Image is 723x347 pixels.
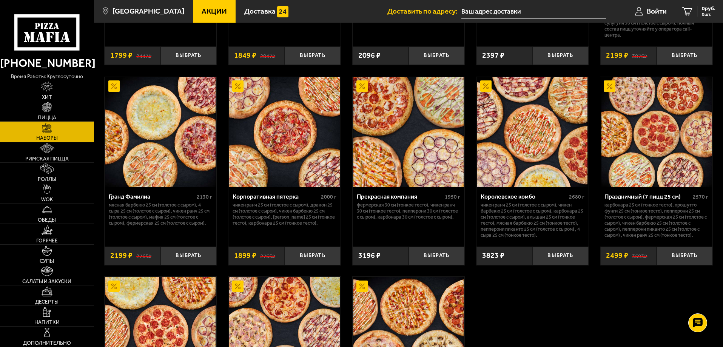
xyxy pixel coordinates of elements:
span: Римская пицца [25,156,69,162]
button: Выбрать [285,247,341,265]
a: АкционныйПрекрасная компания [353,77,465,187]
p: Мясная Барбекю 25 см (толстое с сыром), 4 сыра 25 см (толстое с сыром), Чикен Ранч 25 см (толстое... [109,202,213,226]
img: 15daf4d41897b9f0e9f617042186c801.svg [277,6,288,17]
img: Королевское комбо [477,77,587,187]
button: Выбрать [532,46,588,65]
img: Акционный [108,281,120,292]
span: Горячее [36,238,58,244]
img: Акционный [480,80,492,92]
img: Акционный [356,80,368,92]
input: Ваш адрес доставки [461,5,606,19]
s: 3693 ₽ [632,252,647,259]
span: Доставка [244,8,276,15]
span: 2199 ₽ [606,52,628,59]
span: Дополнительно [23,341,71,346]
span: 1950 г [445,194,460,200]
span: Наборы [36,136,58,141]
span: Пицца [38,115,56,120]
img: Акционный [604,80,615,92]
span: 2199 ₽ [110,252,133,259]
s: 2047 ₽ [260,52,275,59]
img: Акционный [356,281,368,292]
span: Напитки [34,320,60,325]
span: 3823 ₽ [482,252,504,259]
span: Акции [202,8,227,15]
s: 3076 ₽ [632,52,647,59]
img: Прекрасная компания [353,77,464,187]
img: Акционный [232,281,244,292]
s: 2765 ₽ [260,252,275,259]
img: Гранд Фамилиа [105,77,216,187]
span: Войти [647,8,667,15]
span: 1849 ₽ [234,52,256,59]
img: Праздничный (7 пицц 25 см) [601,77,712,187]
div: Гранд Фамилиа [109,193,195,200]
button: Выбрать [657,46,712,65]
p: Карбонара 25 см (тонкое тесто), Прошутто Фунги 25 см (тонкое тесто), Пепперони 25 см (толстое с с... [604,202,708,238]
span: Хит [42,95,52,100]
span: 1799 ₽ [110,52,133,59]
span: Салаты и закуски [22,279,71,284]
span: 2499 ₽ [606,252,628,259]
button: Выбрать [160,46,216,65]
img: Корпоративная пятерка [229,77,339,187]
span: 2096 ₽ [358,52,381,59]
p: Чикен Ранч 25 см (толстое с сыром), Чикен Барбекю 25 см (толстое с сыром), Карбонара 25 см (толст... [481,202,584,238]
span: 2000 г [321,194,336,200]
s: 2765 ₽ [136,252,151,259]
span: 2397 ₽ [482,52,504,59]
span: 0 руб. [702,6,715,11]
a: АкционныйКорпоративная пятерка [228,77,341,187]
p: Фермерская 30 см (тонкое тесто), Чикен Ранч 30 см (тонкое тесто), Пепперони 30 см (толстое с сыро... [357,202,461,220]
span: Десерты [35,299,59,305]
span: 2570 г [693,194,708,200]
a: АкционныйПраздничный (7 пицц 25 см) [600,77,712,187]
s: 2447 ₽ [136,52,151,59]
span: 2680 г [569,194,584,200]
button: Выбрать [285,46,341,65]
img: Акционный [232,80,244,92]
button: Выбрать [409,46,464,65]
span: Доставить по адресу: [387,8,461,15]
div: Королевское комбо [481,193,567,200]
span: Супы [40,259,54,264]
img: Акционный [108,80,120,92]
span: 2130 г [197,194,212,200]
a: АкционныйГранд Фамилиа [105,77,217,187]
button: Выбрать [657,247,712,265]
span: 0 шт. [702,12,715,17]
span: [GEOGRAPHIC_DATA] [113,8,184,15]
div: Праздничный (7 пицц 25 см) [604,193,691,200]
span: 3196 ₽ [358,252,381,259]
button: Выбрать [409,247,464,265]
span: Обеды [38,217,56,223]
div: Прекрасная компания [357,193,443,200]
span: Роллы [38,177,56,182]
a: АкционныйКоролевское комбо [476,77,589,187]
button: Выбрать [160,247,216,265]
span: WOK [41,197,53,202]
div: Корпоративная пятерка [233,193,319,200]
p: Чикен Ранч 25 см (толстое с сыром), Дракон 25 см (толстое с сыром), Чикен Барбекю 25 см (толстое ... [233,202,336,226]
span: 1899 ₽ [234,252,256,259]
button: Выбрать [532,247,588,265]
